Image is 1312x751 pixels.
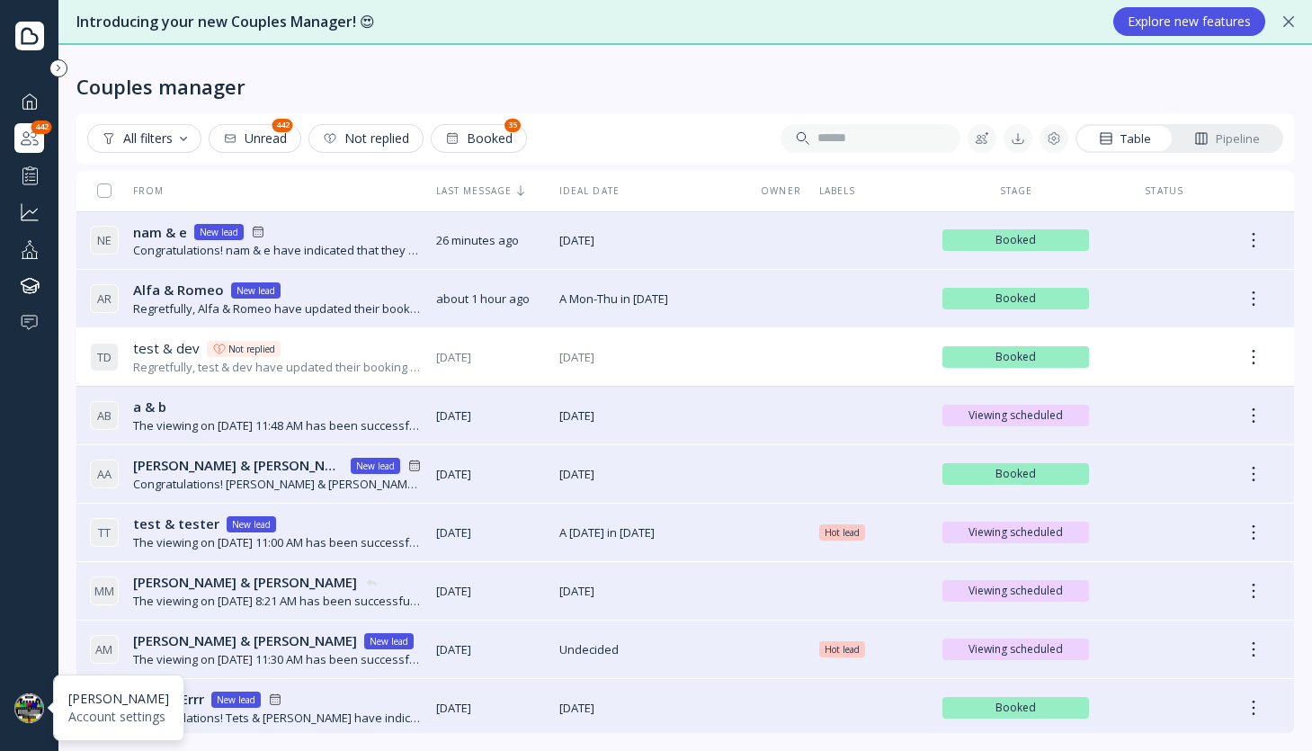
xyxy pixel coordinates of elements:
[133,398,166,416] span: a & b
[950,350,1082,364] span: Booked
[14,197,44,227] a: Grow your business
[87,124,201,153] button: All filters
[436,524,545,541] span: [DATE]
[14,308,44,337] a: Help & support
[90,518,119,547] div: T T
[1103,184,1225,197] div: Status
[14,234,44,264] a: Your profile
[228,342,275,356] div: Not replied
[942,184,1089,197] div: Stage
[1194,130,1260,148] div: Pipeline
[31,121,52,134] div: 442
[133,339,200,358] span: test & dev
[90,460,119,488] div: A A
[559,583,743,600] span: [DATE]
[559,232,743,249] span: [DATE]
[819,184,928,197] div: Labels
[559,641,743,658] span: Undecided
[1128,14,1251,29] div: Explore new features
[950,408,1082,423] span: Viewing scheduled
[133,300,422,317] div: Regretfully, Alfa & Romeo have updated their booking status and are no longer showing you as thei...
[950,584,1082,598] span: Viewing scheduled
[308,124,424,153] button: Not replied
[133,223,187,242] span: nam & e
[559,291,743,308] span: A Mon-Thu in [DATE]
[133,456,344,475] span: [PERSON_NAME] & [PERSON_NAME]
[436,466,545,483] span: [DATE]
[223,131,287,146] div: Unread
[217,693,255,707] div: New lead
[559,349,743,366] span: [DATE]
[559,700,743,717] span: [DATE]
[209,124,301,153] button: Unread
[133,281,224,300] span: Alfa & Romeo
[950,525,1082,540] span: Viewing scheduled
[950,467,1082,481] span: Booked
[950,291,1082,306] span: Booked
[436,700,545,717] span: [DATE]
[825,525,860,540] span: Hot lead
[323,131,409,146] div: Not replied
[356,459,395,473] div: New lead
[200,225,238,239] div: New lead
[68,690,169,708] div: [PERSON_NAME]
[950,701,1082,715] span: Booked
[14,160,44,190] a: Performance
[431,124,527,153] button: Booked
[1099,130,1151,148] div: Table
[950,233,1082,247] span: Booked
[436,407,545,425] span: [DATE]
[133,417,422,434] div: The viewing on [DATE] 11:48 AM has been successfully created by [PERSON_NAME].
[370,634,408,648] div: New lead
[90,343,119,371] div: T D
[76,12,1095,32] div: Introducing your new Couples Manager! 😍
[14,123,44,153] a: Couples manager442
[133,514,219,533] span: test & tester
[133,573,357,592] span: [PERSON_NAME] & [PERSON_NAME]
[133,534,422,551] div: The viewing on [DATE] 11:00 AM has been successfully confirmed by [PERSON_NAME].
[90,284,119,313] div: A R
[76,74,245,99] div: Couples manager
[14,123,44,153] div: Couples manager
[436,641,545,658] span: [DATE]
[133,710,422,727] div: Congratulations! Tets & [PERSON_NAME] have indicated that they have chosen you for their wedding ...
[825,642,860,657] span: Hot lead
[757,184,805,197] div: Owner
[436,583,545,600] span: [DATE]
[559,466,743,483] span: [DATE]
[133,359,422,376] div: Regretfully, test & dev have updated their booking status and are no longer showing you as their ...
[102,131,187,146] div: All filters
[133,593,422,610] div: The viewing on [DATE] 8:21 AM has been successfully created by [PERSON_NAME].
[90,226,119,255] div: N E
[436,349,545,366] span: [DATE]
[237,283,275,298] div: New lead
[445,131,513,146] div: Booked
[133,631,357,650] span: [PERSON_NAME] & [PERSON_NAME]
[436,291,545,308] span: about 1 hour ago
[232,517,271,532] div: New lead
[559,524,743,541] span: A [DATE] in [DATE]
[559,407,743,425] span: [DATE]
[950,642,1082,657] span: Viewing scheduled
[14,86,44,116] a: Dashboard
[559,184,743,197] div: Ideal date
[90,184,164,197] div: From
[504,119,521,132] div: 35
[272,119,293,132] div: 442
[90,577,119,605] div: M M
[90,635,119,664] div: A M
[133,476,422,493] div: Congratulations! [PERSON_NAME] & [PERSON_NAME] have indicated that they have chosen you for their...
[68,708,169,726] div: Account settings
[133,242,422,259] div: Congratulations! nam & e have indicated that they have chosen you for their wedding day.
[14,271,44,300] a: Knowledge hub
[1113,7,1265,36] button: Explore new features
[133,651,422,668] div: The viewing on [DATE] 11:30 AM has been successfully confirmed by [PERSON_NAME].
[436,184,545,197] div: Last message
[90,401,119,430] div: A B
